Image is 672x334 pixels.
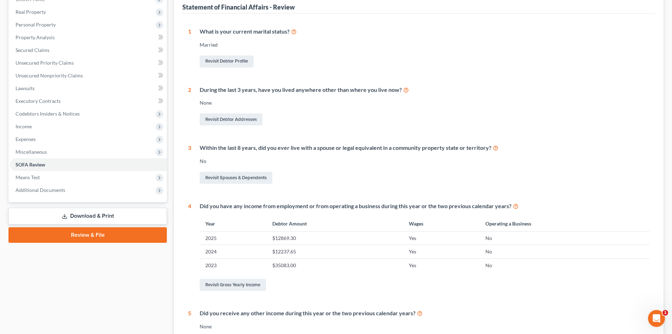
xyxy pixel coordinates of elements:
span: Income [16,123,32,129]
span: Unsecured Nonpriority Claims [16,72,83,78]
a: Revisit Debtor Profile [200,55,254,68]
a: Revisit Spouses & Dependents [200,172,272,184]
div: 2 [188,86,191,127]
span: Personal Property [16,22,56,28]
span: Unsecured Priority Claims [16,60,74,66]
div: No [200,158,649,165]
span: Codebtors Insiders & Notices [16,111,80,117]
div: None [200,99,649,106]
a: Property Analysis [10,31,167,44]
td: No [480,258,649,272]
div: 3 [188,144,191,185]
td: 2025 [200,232,267,245]
a: Download & Print [8,208,167,224]
td: $12869.30 [267,232,403,245]
th: Debtor Amount [267,216,403,231]
span: Property Analysis [16,34,55,40]
td: No [480,232,649,245]
div: Did you have any income from employment or from operating a business during this year or the two ... [200,202,649,210]
td: $35083.00 [267,258,403,272]
div: What is your current marital status? [200,28,649,36]
a: SOFA Review [10,158,167,171]
a: Unsecured Nonpriority Claims [10,69,167,82]
span: Real Property [16,9,46,15]
div: 1 [188,28,191,69]
div: Married [200,41,649,48]
th: Operating a Business [480,216,649,231]
a: Review & File [8,227,167,243]
td: Yes [403,245,480,258]
div: During the last 3 years, have you lived anywhere other than where you live now? [200,86,649,94]
span: 1 [662,310,668,316]
td: $12237.65 [267,245,403,258]
span: Expenses [16,136,36,142]
div: None [200,323,649,330]
a: Revisit Debtor Addresses [200,113,262,125]
td: 2024 [200,245,267,258]
span: Lawsuits [16,85,35,91]
iframe: Intercom live chat [648,310,665,327]
td: Yes [403,258,480,272]
span: Means Test [16,174,40,180]
td: No [480,245,649,258]
th: Year [200,216,267,231]
div: Statement of Financial Affairs - Review [182,3,295,11]
th: Wages [403,216,480,231]
td: 2023 [200,258,267,272]
td: Yes [403,232,480,245]
a: Unsecured Priority Claims [10,57,167,69]
div: Within the last 8 years, did you ever live with a spouse or legal equivalent in a community prope... [200,144,649,152]
div: 4 [188,202,191,292]
span: Secured Claims [16,47,49,53]
a: Executory Contracts [10,95,167,107]
a: Secured Claims [10,44,167,57]
a: Revisit Gross Yearly Income [200,279,266,291]
a: Lawsuits [10,82,167,95]
span: Executory Contracts [16,98,61,104]
span: SOFA Review [16,162,45,168]
span: Additional Documents [16,187,65,193]
div: Did you receive any other income during this year or the two previous calendar years? [200,309,649,317]
span: Miscellaneous [16,149,47,155]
